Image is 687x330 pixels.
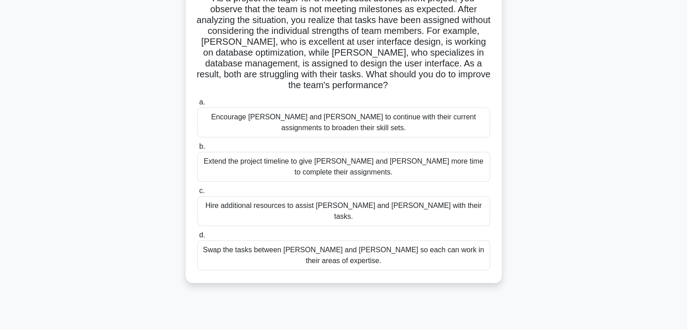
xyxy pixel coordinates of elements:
span: c. [199,187,205,194]
span: a. [199,98,205,106]
div: Hire additional resources to assist [PERSON_NAME] and [PERSON_NAME] with their tasks. [197,196,490,226]
span: b. [199,142,205,150]
div: Extend the project timeline to give [PERSON_NAME] and [PERSON_NAME] more time to complete their a... [197,152,490,182]
div: Encourage [PERSON_NAME] and [PERSON_NAME] to continue with their current assignments to broaden t... [197,108,490,137]
div: Swap the tasks between [PERSON_NAME] and [PERSON_NAME] so each can work in their areas of expertise. [197,240,490,270]
span: d. [199,231,205,239]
